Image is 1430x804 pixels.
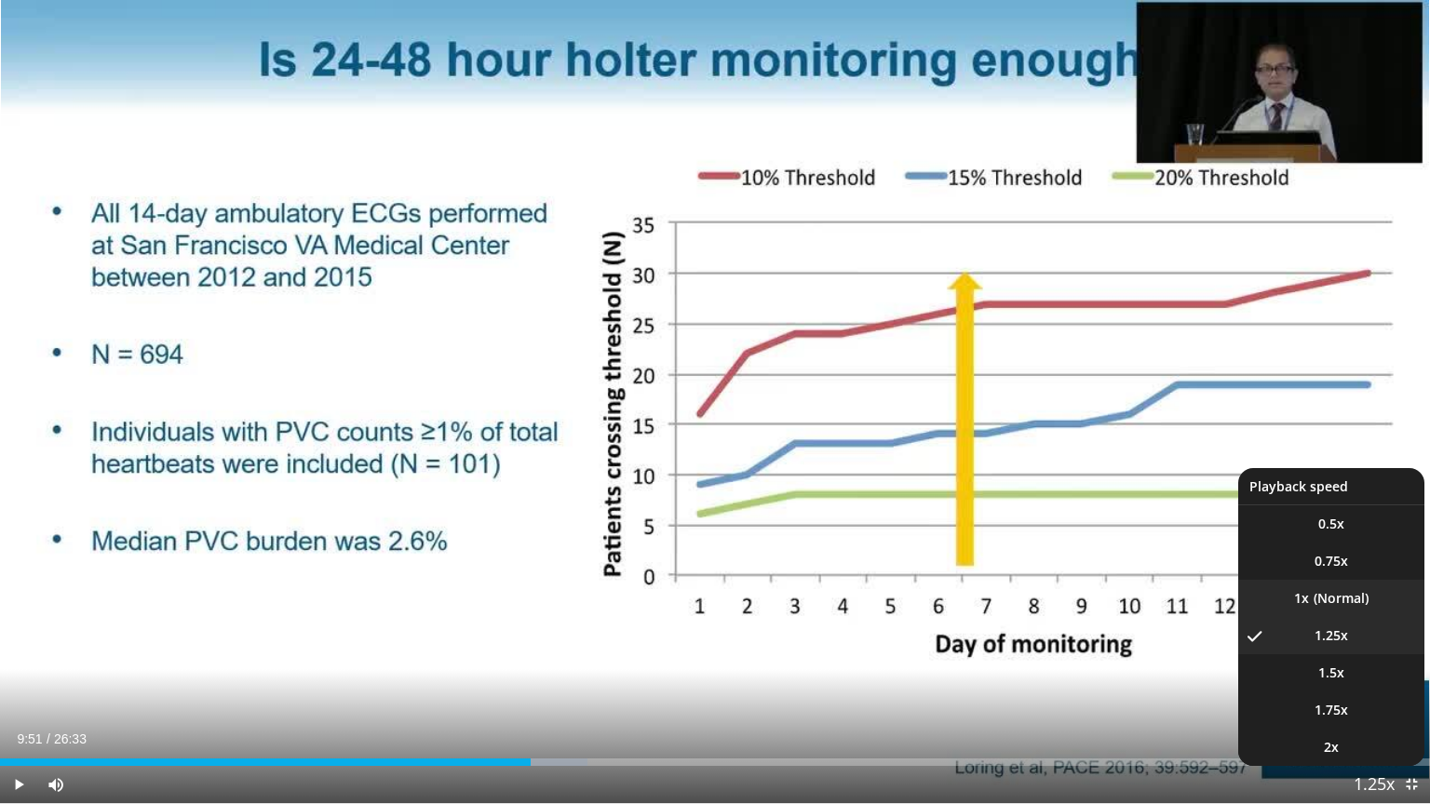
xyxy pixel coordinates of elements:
button: Playback Rate [1356,766,1393,803]
span: 1.5x [1318,663,1344,682]
span: 9:51 [17,731,42,746]
span: 26:33 [54,731,87,746]
button: Mute [37,766,74,803]
span: 0.75x [1315,552,1348,570]
span: 0.5x [1318,515,1344,533]
button: Exit Fullscreen [1393,766,1430,803]
span: 1x [1294,589,1309,608]
span: 1.25x [1315,626,1348,645]
span: / [47,731,50,746]
span: 2x [1324,738,1339,757]
span: 1.75x [1315,701,1348,719]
